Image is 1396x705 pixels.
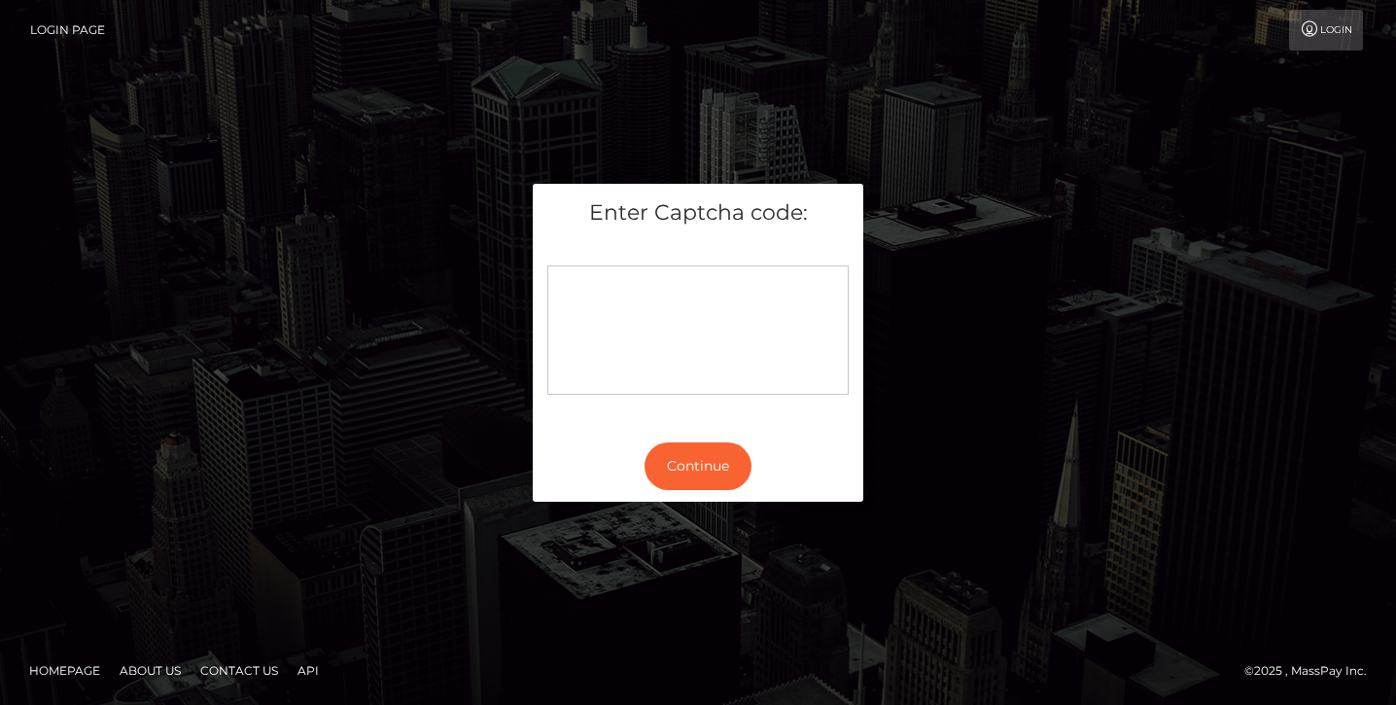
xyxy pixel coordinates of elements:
[21,655,108,686] a: Homepage
[1244,660,1381,682] div: © 2025 , MassPay Inc.
[645,442,751,490] button: Continue
[290,655,327,686] a: API
[1289,10,1363,51] a: Login
[547,265,849,395] div: Captcha widget loading...
[30,10,105,51] a: Login Page
[112,655,189,686] a: About Us
[192,655,286,686] a: Contact Us
[547,198,849,229] h5: Enter Captcha code:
